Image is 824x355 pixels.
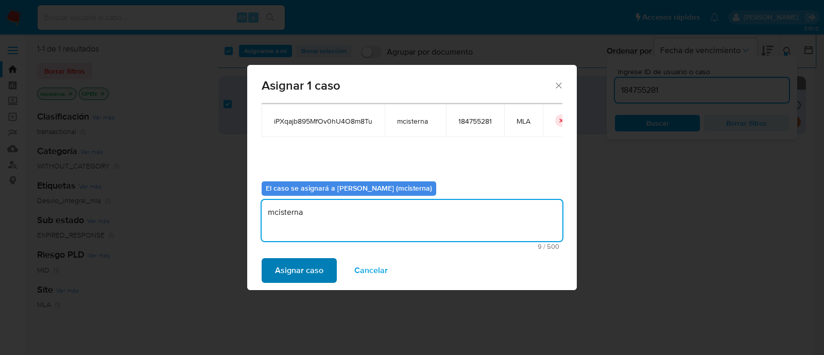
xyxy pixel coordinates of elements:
[265,243,559,250] span: Máximo 500 caracteres
[262,200,562,241] textarea: mcisterna
[341,258,401,283] button: Cancelar
[517,116,530,126] span: MLA
[262,258,337,283] button: Asignar caso
[262,79,554,92] span: Asignar 1 caso
[458,116,492,126] span: 184755281
[397,116,434,126] span: mcisterna
[554,80,563,90] button: Cerrar ventana
[247,65,577,290] div: assign-modal
[266,183,432,193] b: El caso se asignará a [PERSON_NAME] (mcisterna)
[274,116,372,126] span: iPXqajb895MfOv0hU4O8m8Tu
[275,259,323,282] span: Asignar caso
[354,259,388,282] span: Cancelar
[555,114,568,127] button: icon-button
